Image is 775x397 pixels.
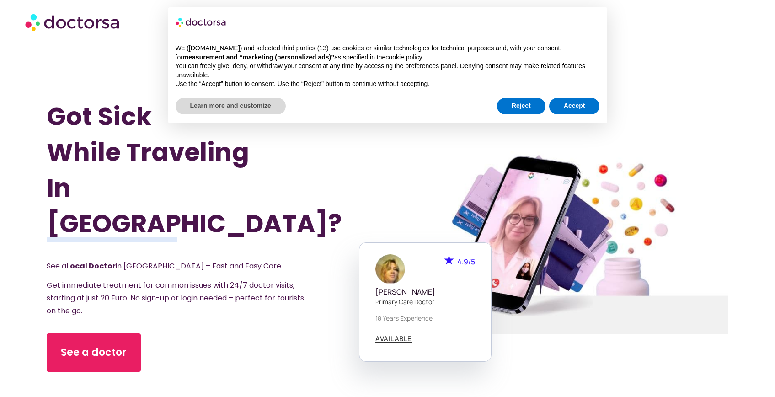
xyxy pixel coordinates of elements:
h1: Got Sick While Traveling In [GEOGRAPHIC_DATA]? [47,99,337,241]
button: Reject [497,98,545,114]
button: Accept [549,98,600,114]
img: logo [176,15,227,29]
a: AVAILABLE [375,335,412,343]
a: cookie policy [385,54,422,61]
a: See a doctor [47,333,141,372]
p: Primary care doctor [375,297,475,306]
span: 4.9/5 [457,257,475,267]
strong: measurement and “marketing (personalized ads)” [183,54,334,61]
p: 18 years experience [375,313,475,323]
button: Learn more and customize [176,98,286,114]
span: Get immediate treatment for common issues with 24/7 doctor visits, starting at just 20 Euro. No s... [47,280,304,316]
p: We ([DOMAIN_NAME]) and selected third parties (13) use cookies or similar technologies for techni... [176,44,600,62]
span: See a doctor [61,345,127,360]
p: You can freely give, deny, or withdraw your consent at any time by accessing the preferences pane... [176,62,600,80]
p: Use the “Accept” button to consent. Use the “Reject” button to continue without accepting. [176,80,600,89]
span: See a in [GEOGRAPHIC_DATA] – Fast and Easy Care. [47,261,283,271]
strong: Local Doctor [66,261,116,271]
h5: [PERSON_NAME] [375,288,475,296]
